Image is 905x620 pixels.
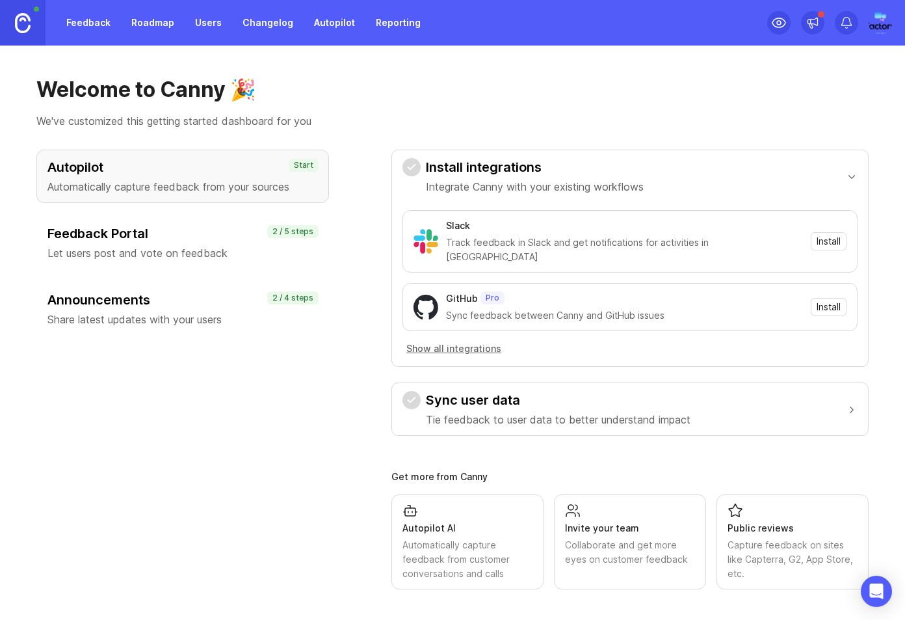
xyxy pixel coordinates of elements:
div: Install integrationsIntegrate Canny with your existing workflows [402,202,858,366]
p: We've customized this getting started dashboard for you [36,113,869,129]
h3: Install integrations [426,158,644,176]
button: Show all integrations [402,342,505,356]
p: Integrate Canny with your existing workflows [426,179,644,195]
div: Slack [446,219,470,233]
div: GitHub [446,291,478,306]
p: Share latest updates with your users [47,312,318,327]
p: Pro [486,293,499,303]
img: Canny Home [15,13,31,33]
div: Sync feedback between Canny and GitHub issues [446,308,803,323]
a: Roadmap [124,11,182,34]
div: Autopilot AI [402,521,532,535]
div: Track feedback in Slack and get notifications for activities in [GEOGRAPHIC_DATA] [446,236,803,264]
a: Reporting [368,11,428,34]
h3: Feedback Portal [47,224,318,243]
button: AnnouncementsShare latest updates with your users2 / 4 steps [36,282,329,336]
div: Collaborate and get more eyes on customer feedback [565,538,695,567]
a: Users [187,11,230,34]
button: Sync user dataTie feedback to user data to better understand impact [402,383,858,435]
button: Install [811,298,846,316]
div: Open Intercom Messenger [861,576,892,607]
button: Install integrationsIntegrate Canny with your existing workflows [402,150,858,202]
p: Tie feedback to user data to better understand impact [426,412,690,427]
p: 2 / 4 steps [272,293,313,303]
p: 2 / 5 steps [272,226,313,237]
button: AutopilotAutomatically capture feedback from your sourcesStart [36,150,329,203]
button: Install [811,232,846,250]
h1: Welcome to Canny 🎉 [36,77,869,103]
p: Automatically capture feedback from your sources [47,179,318,195]
h3: Announcements [47,291,318,309]
div: Capture feedback on sites like Capterra, G2, App Store, etc. [728,538,858,581]
div: Get more from Canny [391,472,869,481]
span: Install [817,235,841,248]
a: Changelog [235,11,301,34]
img: Slack [413,229,438,254]
p: Let users post and vote on feedback [47,245,318,261]
h3: Autopilot [47,158,318,176]
a: Autopilot AIAutomatically capture feedback from customer conversations and calls [391,494,544,589]
div: Public reviews [728,521,858,535]
span: Install [817,301,841,314]
img: GitHub [413,295,438,319]
a: Autopilot [306,11,363,34]
a: Public reviewsCapture feedback on sites like Capterra, G2, App Store, etc. [716,494,869,589]
div: Invite your team [565,521,695,535]
a: Show all integrations [402,342,858,356]
p: Start [294,160,313,170]
a: Invite your teamCollaborate and get more eyes on customer feedback [554,494,706,589]
button: Mojave Sales [869,11,892,34]
div: Automatically capture feedback from customer conversations and calls [402,538,532,581]
a: Feedback [59,11,118,34]
h3: Sync user data [426,391,690,409]
button: Feedback PortalLet users post and vote on feedback2 / 5 steps [36,216,329,269]
img: Mojave Sales [864,11,897,34]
